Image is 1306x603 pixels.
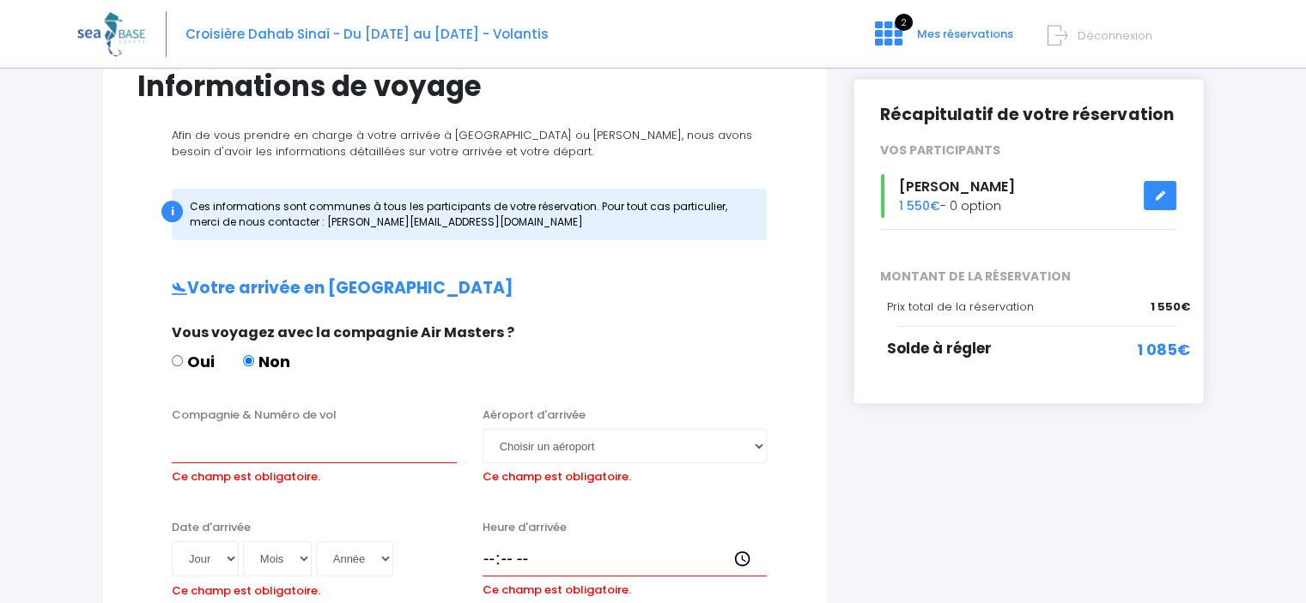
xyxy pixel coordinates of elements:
[483,463,631,485] label: Ce champ est obligatoire.
[172,355,183,366] input: Oui
[172,463,320,485] label: Ce champ est obligatoire.
[861,32,1024,48] a: 2 Mes réservations
[483,519,567,536] label: Heure d'arrivée
[172,407,337,424] label: Compagnie & Numéro de vol
[895,14,913,31] span: 2
[172,189,767,240] div: Ces informations sont communes à tous les participants de votre réservation. Pour tout cas partic...
[887,338,992,359] span: Solde à régler
[172,519,251,536] label: Date d'arrivée
[172,350,215,373] label: Oui
[887,298,1034,315] span: Prix total de la réservation
[899,197,940,214] span: 1 550€
[483,576,631,599] label: Ce champ est obligatoire.
[483,407,586,424] label: Aéroport d'arrivée
[867,142,1190,160] div: VOS PARTICIPANTS
[1137,338,1190,361] span: 1 085€
[917,26,1013,42] span: Mes réservations
[1078,27,1152,44] span: Déconnexion
[1151,298,1190,316] span: 1 550€
[880,106,1177,125] h2: Récapitulatif de votre réservation
[867,174,1190,218] div: - 0 option
[172,323,514,342] span: Vous voyagez avec la compagnie Air Masters ?
[137,279,793,298] h2: Votre arrivée en [GEOGRAPHIC_DATA]
[137,69,793,103] h1: Informations de voyage
[243,355,254,366] input: Non
[172,577,320,600] label: Ce champ est obligatoire.
[899,177,1015,196] span: [PERSON_NAME]
[185,25,549,43] span: Croisière Dahab Sinaï - Du [DATE] au [DATE] - Volantis
[137,127,793,160] p: Afin de vous prendre en charge à votre arrivée à [GEOGRAPHIC_DATA] ou [PERSON_NAME], nous avons b...
[161,201,183,222] div: i
[867,268,1190,286] span: MONTANT DE LA RÉSERVATION
[243,350,290,373] label: Non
